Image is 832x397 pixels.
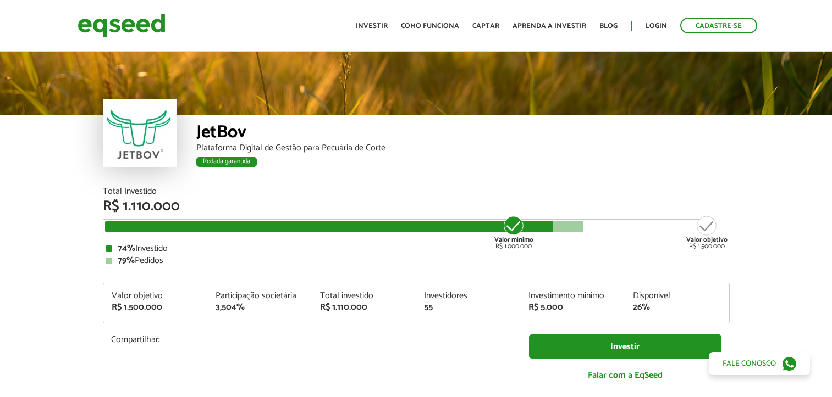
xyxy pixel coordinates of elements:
div: JetBov [196,124,730,144]
a: Cadastre-se [680,18,757,33]
a: Como funciona [401,23,459,30]
div: R$ 5.000 [528,303,616,312]
a: Fale conosco [709,352,810,375]
strong: 79% [118,253,135,268]
div: Plataforma Digital de Gestão para Pecuária de Corte [196,144,730,153]
div: Pedidos [106,256,727,265]
div: Participação societária [216,292,304,300]
div: Investidores [424,292,512,300]
strong: Valor objetivo [686,234,728,245]
div: R$ 1.110.000 [103,199,730,214]
div: 3,504% [216,303,304,312]
a: Aprenda a investir [513,23,586,30]
div: Total Investido [103,187,730,196]
div: R$ 1.000.000 [493,215,535,250]
div: 55 [424,303,512,312]
div: R$ 1.110.000 [320,303,408,312]
a: Falar com a EqSeed [529,364,721,387]
img: EqSeed [78,11,166,40]
div: R$ 1.500.000 [686,215,728,250]
div: Disponível [633,292,721,300]
a: Login [646,23,667,30]
div: R$ 1.500.000 [112,303,200,312]
div: Investimento mínimo [528,292,616,300]
p: Compartilhar: [111,334,513,345]
div: Investido [106,244,727,253]
strong: Valor mínimo [494,234,533,245]
div: 26% [633,303,721,312]
div: Rodada garantida [196,157,257,167]
a: Investir [356,23,388,30]
strong: 74% [118,241,135,256]
a: Investir [529,334,721,359]
a: Blog [599,23,618,30]
a: Captar [472,23,499,30]
div: Valor objetivo [112,292,200,300]
div: Total investido [320,292,408,300]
